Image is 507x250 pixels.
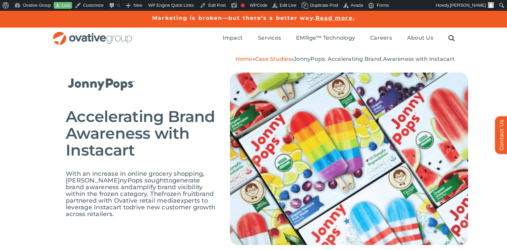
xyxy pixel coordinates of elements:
a: Marketing is broken—but there’s a better way. [152,15,316,21]
span: [PERSON_NAME] [66,177,120,184]
a: Live [54,2,72,9]
span: brand partnered with Ovative retail media [66,190,214,204]
span: Careers [370,35,392,41]
a: Careers [370,35,392,42]
nav: Menu [223,28,455,49]
span: » » [235,56,455,62]
span: to [166,177,172,184]
a: Search [448,35,455,42]
a: Services [258,35,281,42]
span: JonnyPops: Accelerating Brand Awareness with Instacart [294,56,455,62]
a: Home [235,56,252,62]
span: generate brand awareness and [66,177,200,191]
span: amplify brand visibility within the frozen category [66,183,203,198]
div: Focus keyphrase not set [241,3,245,7]
span: Accelerating Brand Awareness with Instacart [66,107,215,160]
span: Services [258,35,281,41]
span: Impact [223,35,243,41]
a: Read more. [316,15,355,21]
span: drive new customer growth across retailers. [66,204,215,218]
a: Case Studies [255,56,291,62]
span: With an increase in online grocery shopping, [66,170,205,177]
span: About Us [407,35,433,41]
a: OG_Full_horizontal_RGB [52,31,133,37]
img: Untitled-design-21.png [230,73,468,245]
span: experts t [177,197,204,204]
span: . The [147,190,162,198]
span: [PERSON_NAME] [450,3,486,8]
span: EMRge™ Technology [296,35,355,41]
a: EMRge™ Technology [296,35,355,42]
a: About Us [407,35,433,42]
a: Impact [223,35,243,42]
span: sought [145,177,166,184]
span: nyPops [120,177,143,184]
span: o leverage Instacart to [66,197,208,211]
img: JP [66,73,143,95]
span: frozen fruit [162,190,195,198]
